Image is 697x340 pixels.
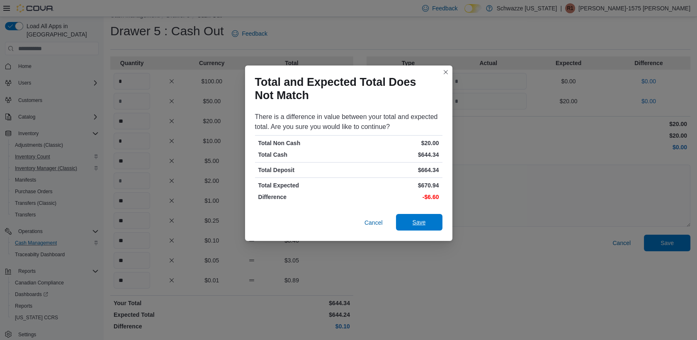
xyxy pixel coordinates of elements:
[350,181,439,189] p: $670.94
[413,218,426,226] span: Save
[255,112,442,132] div: There is a difference in value between your total and expected total. Are you sure you would like...
[350,139,439,147] p: $20.00
[255,75,436,102] h1: Total and Expected Total Does Not Match
[258,151,347,159] p: Total Cash
[350,151,439,159] p: $644.34
[361,214,386,231] button: Cancel
[258,193,347,201] p: Difference
[441,67,451,77] button: Closes this modal window
[350,193,439,201] p: -$6.60
[258,181,347,189] p: Total Expected
[258,166,347,174] p: Total Deposit
[364,219,383,227] span: Cancel
[258,139,347,147] p: Total Non Cash
[396,214,442,231] button: Save
[350,166,439,174] p: $664.34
